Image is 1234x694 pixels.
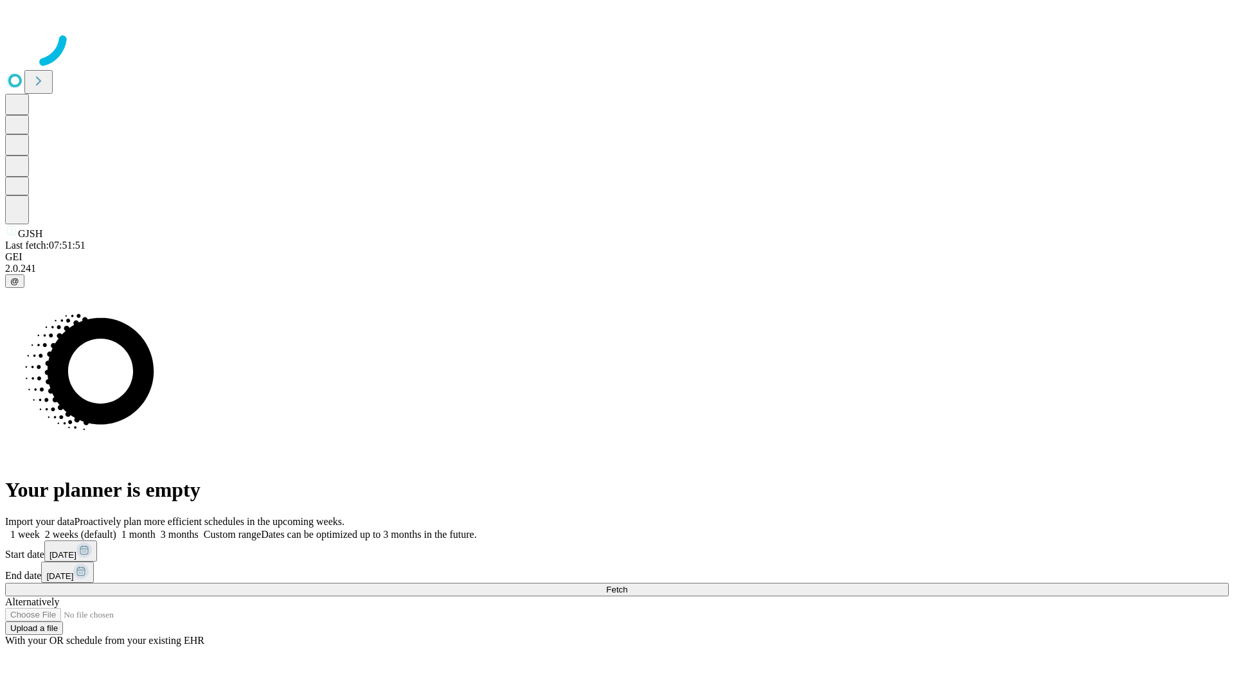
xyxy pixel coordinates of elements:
[5,274,24,288] button: @
[45,529,116,540] span: 2 weeks (default)
[46,571,73,581] span: [DATE]
[5,596,59,607] span: Alternatively
[75,516,344,527] span: Proactively plan more efficient schedules in the upcoming weeks.
[161,529,199,540] span: 3 months
[5,562,1229,583] div: End date
[41,562,94,583] button: [DATE]
[5,540,1229,562] div: Start date
[606,585,627,594] span: Fetch
[121,529,156,540] span: 1 month
[18,228,42,239] span: GJSH
[10,276,19,286] span: @
[49,550,76,560] span: [DATE]
[204,529,261,540] span: Custom range
[5,478,1229,502] h1: Your planner is empty
[5,583,1229,596] button: Fetch
[5,621,63,635] button: Upload a file
[5,516,75,527] span: Import your data
[5,263,1229,274] div: 2.0.241
[5,240,85,251] span: Last fetch: 07:51:51
[5,635,204,646] span: With your OR schedule from your existing EHR
[261,529,476,540] span: Dates can be optimized up to 3 months in the future.
[5,251,1229,263] div: GEI
[44,540,97,562] button: [DATE]
[10,529,40,540] span: 1 week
